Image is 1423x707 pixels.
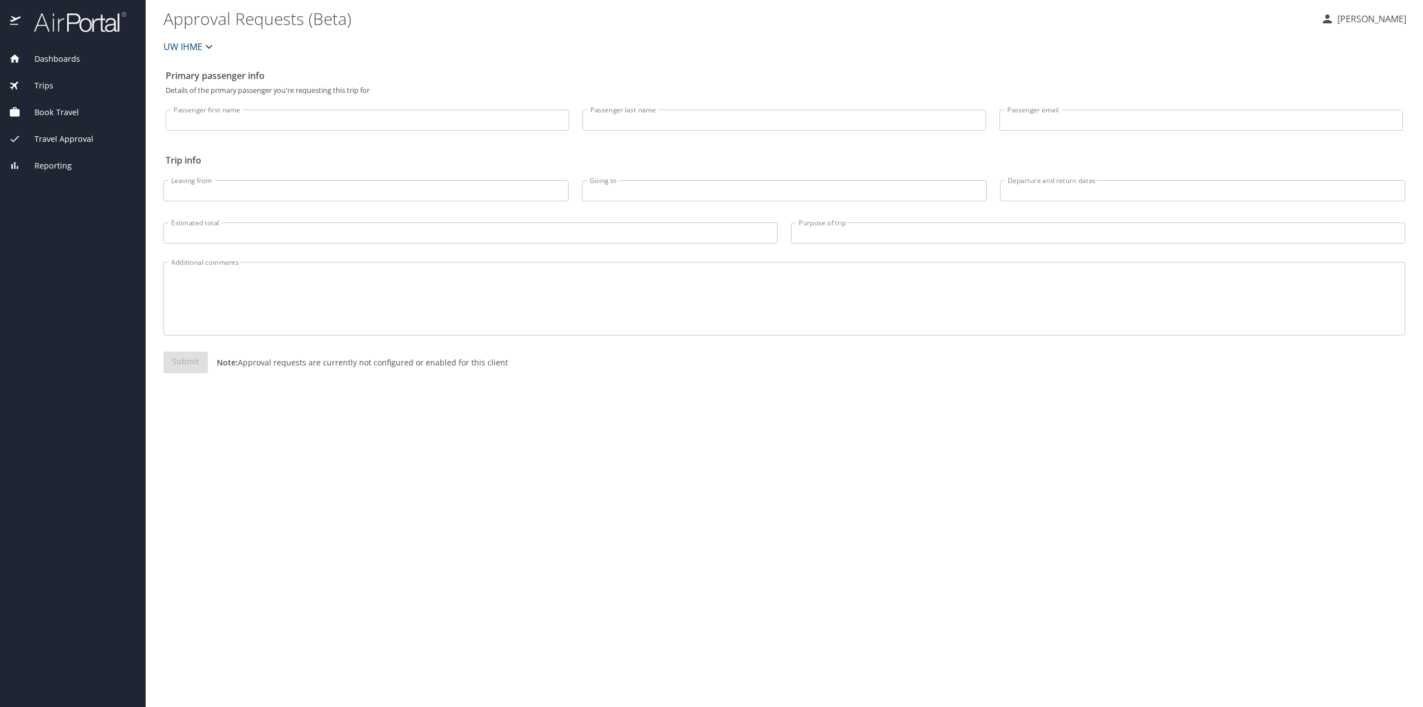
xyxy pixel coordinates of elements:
button: [PERSON_NAME] [1316,9,1411,29]
span: Trips [21,80,53,92]
p: Details of the primary passenger you're requesting this trip for [166,87,1403,94]
span: Dashboards [21,53,80,65]
span: UW IHME [163,39,202,55]
strong: Note: [217,357,238,368]
h1: Approval Requests (Beta) [163,1,1312,36]
p: Approval requests are currently not configured or enabled for this client [208,357,508,368]
h2: Trip info [166,151,1403,169]
h2: Primary passenger info [166,67,1403,85]
button: UW IHME [159,36,220,58]
span: Travel Approval [21,133,93,145]
p: [PERSON_NAME] [1334,12,1406,26]
img: icon-airportal.png [10,11,22,33]
img: airportal-logo.png [22,11,126,33]
span: Book Travel [21,106,79,118]
span: Reporting [21,160,72,172]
